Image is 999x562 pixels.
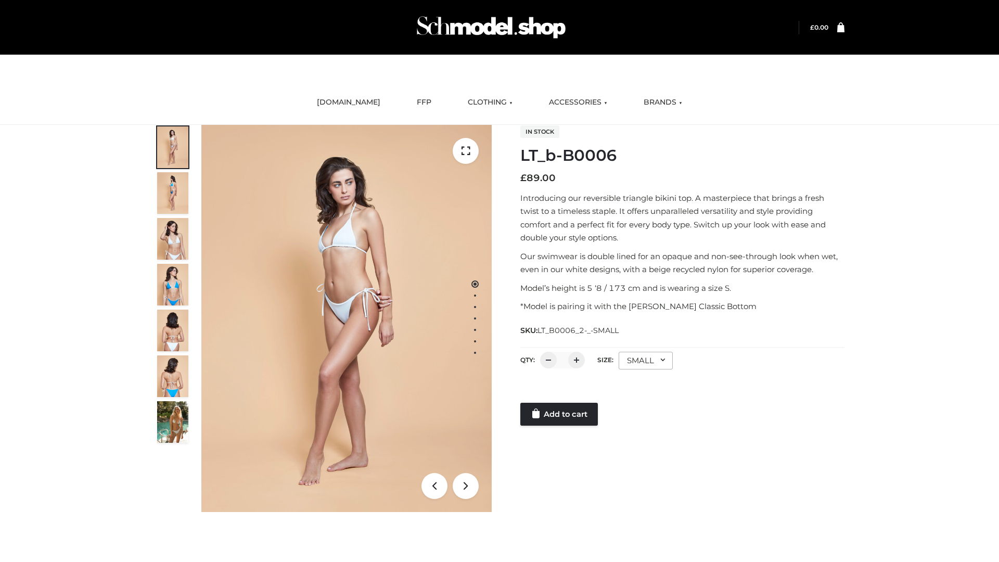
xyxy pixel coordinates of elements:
[157,172,188,214] img: ArielClassicBikiniTop_CloudNine_AzureSky_OW114ECO_2-scaled.jpg
[597,356,613,364] label: Size:
[157,126,188,168] img: ArielClassicBikiniTop_CloudNine_AzureSky_OW114ECO_1-scaled.jpg
[157,355,188,397] img: ArielClassicBikiniTop_CloudNine_AzureSky_OW114ECO_8-scaled.jpg
[810,23,828,31] a: £0.00
[309,91,388,114] a: [DOMAIN_NAME]
[520,125,559,138] span: In stock
[520,172,556,184] bdi: 89.00
[520,172,527,184] span: £
[520,191,844,245] p: Introducing our reversible triangle bikini top. A masterpiece that brings a fresh twist to a time...
[537,326,619,335] span: LT_B0006_2-_-SMALL
[636,91,690,114] a: BRANDS
[520,146,844,165] h1: LT_b-B0006
[520,300,844,313] p: *Model is pairing it with the [PERSON_NAME] Classic Bottom
[541,91,615,114] a: ACCESSORIES
[460,91,520,114] a: CLOTHING
[157,218,188,260] img: ArielClassicBikiniTop_CloudNine_AzureSky_OW114ECO_3-scaled.jpg
[413,7,569,48] img: Schmodel Admin 964
[520,282,844,295] p: Model’s height is 5 ‘8 / 173 cm and is wearing a size S.
[157,264,188,305] img: ArielClassicBikiniTop_CloudNine_AzureSky_OW114ECO_4-scaled.jpg
[157,310,188,351] img: ArielClassicBikiniTop_CloudNine_AzureSky_OW114ECO_7-scaled.jpg
[520,324,620,337] span: SKU:
[409,91,439,114] a: FFP
[810,23,814,31] span: £
[520,356,535,364] label: QTY:
[157,401,188,443] img: Arieltop_CloudNine_AzureSky2.jpg
[810,23,828,31] bdi: 0.00
[619,352,673,369] div: SMALL
[520,403,598,426] a: Add to cart
[201,125,492,512] img: ArielClassicBikiniTop_CloudNine_AzureSky_OW114ECO_1
[520,250,844,276] p: Our swimwear is double lined for an opaque and non-see-through look when wet, even in our white d...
